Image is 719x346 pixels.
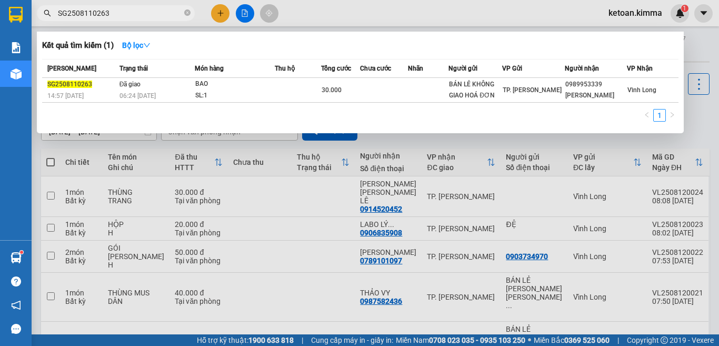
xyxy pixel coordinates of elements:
span: Thu hộ [275,65,295,72]
span: 14:57 [DATE] [47,92,84,100]
a: 1 [654,110,665,121]
span: right [669,112,675,118]
li: Next Page [666,109,678,122]
button: left [641,109,653,122]
span: notification [11,300,21,310]
span: search [44,9,51,17]
span: Đã giao [119,81,141,88]
span: message [11,324,21,334]
strong: Bộ lọc [122,41,151,50]
div: BÁN LẺ KHÔNG GIAO HOÁ ĐƠN [449,79,502,101]
span: Chưa cước [360,65,391,72]
li: 1 [653,109,666,122]
span: Trạng thái [119,65,148,72]
h3: Kết quả tìm kiếm ( 1 ) [42,40,114,51]
span: [PERSON_NAME] [47,65,96,72]
span: Món hàng [195,65,224,72]
span: VP Gửi [502,65,522,72]
span: Người gửi [448,65,477,72]
input: Tìm tên, số ĐT hoặc mã đơn [58,7,182,19]
span: close-circle [184,8,191,18]
span: Người nhận [565,65,599,72]
span: 30.000 [322,86,342,94]
span: down [143,42,151,49]
button: right [666,109,678,122]
span: Tổng cước [321,65,351,72]
span: VP Nhận [627,65,653,72]
img: warehouse-icon [11,68,22,80]
div: 0989953339 [565,79,627,90]
span: SG2508110263 [47,81,92,88]
button: Bộ lọcdown [114,37,159,54]
span: left [644,112,650,118]
span: close-circle [184,9,191,16]
span: TP. [PERSON_NAME] [503,86,562,94]
img: logo-vxr [9,7,23,23]
span: Vĩnh Long [627,86,656,94]
sup: 1 [20,251,23,254]
span: 06:24 [DATE] [119,92,156,100]
li: Previous Page [641,109,653,122]
img: solution-icon [11,42,22,53]
span: Nhãn [408,65,423,72]
div: BAO [195,78,274,90]
span: question-circle [11,276,21,286]
div: [PERSON_NAME] [565,90,627,101]
img: warehouse-icon [11,252,22,263]
div: SL: 1 [195,90,274,102]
